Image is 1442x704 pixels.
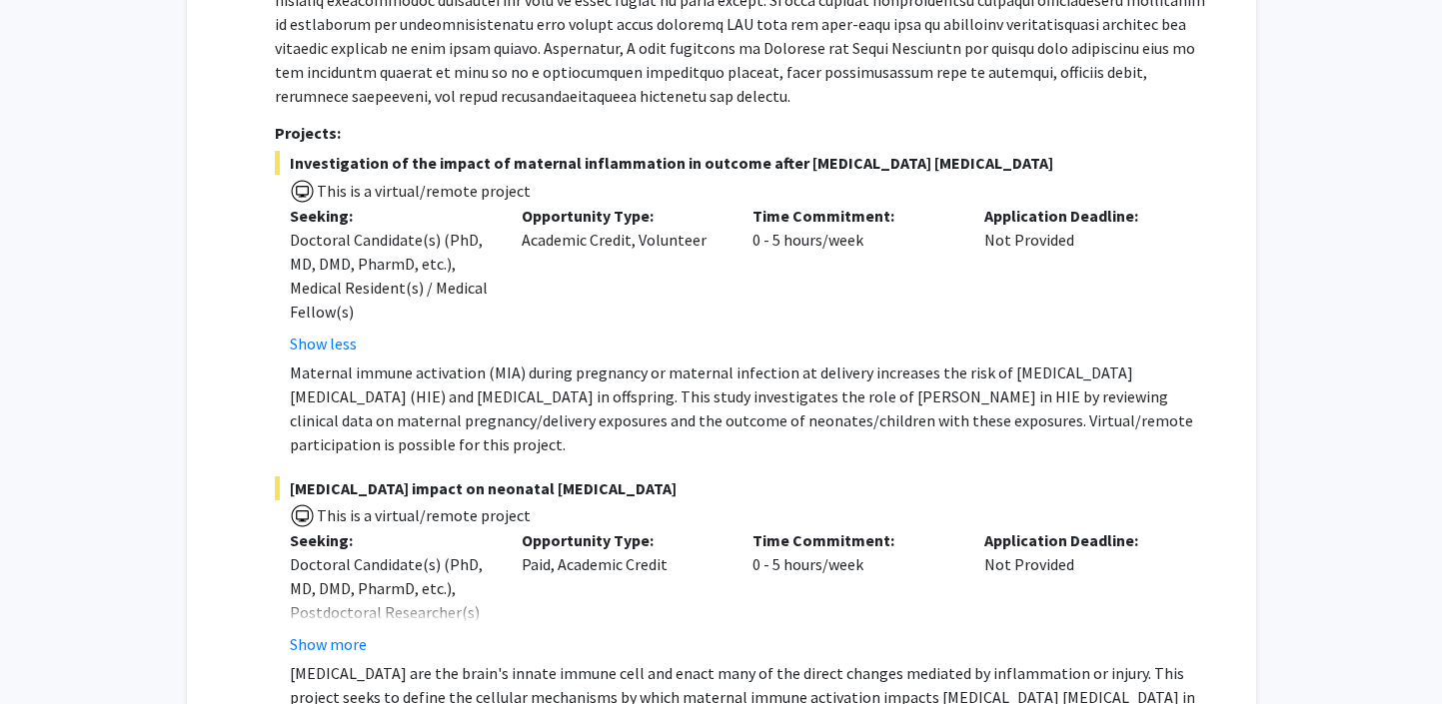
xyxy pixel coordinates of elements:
[15,614,85,689] iframe: Chat
[290,332,357,355] button: Show less
[737,528,969,656] div: 0 - 5 hours/week
[275,123,341,143] strong: Projects:
[522,528,723,552] p: Opportunity Type:
[507,204,738,355] div: Academic Credit, Volunteer
[290,360,1215,456] p: Maternal immune activation (MIA) during pregnancy or maternal infection at delivery increases the...
[290,204,492,228] p: Seeking:
[752,204,954,228] p: Time Commitment:
[984,204,1186,228] p: Application Deadline:
[969,528,1201,656] div: Not Provided
[290,228,492,324] div: Doctoral Candidate(s) (PhD, MD, DMD, PharmD, etc.), Medical Resident(s) / Medical Fellow(s)
[290,632,367,656] button: Show more
[275,476,1215,500] span: [MEDICAL_DATA] impact on neonatal [MEDICAL_DATA]
[315,505,531,525] span: This is a virtual/remote project
[275,151,1215,175] span: Investigation of the impact of maternal inflammation in outcome after [MEDICAL_DATA] [MEDICAL_DATA]
[737,204,969,355] div: 0 - 5 hours/week
[984,528,1186,552] p: Application Deadline:
[522,204,723,228] p: Opportunity Type:
[969,204,1201,355] div: Not Provided
[290,552,492,696] div: Doctoral Candidate(s) (PhD, MD, DMD, PharmD, etc.), Postdoctoral Researcher(s) / Research Staff, ...
[290,528,492,552] p: Seeking:
[315,181,531,201] span: This is a virtual/remote project
[507,528,738,656] div: Paid, Academic Credit
[752,528,954,552] p: Time Commitment:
